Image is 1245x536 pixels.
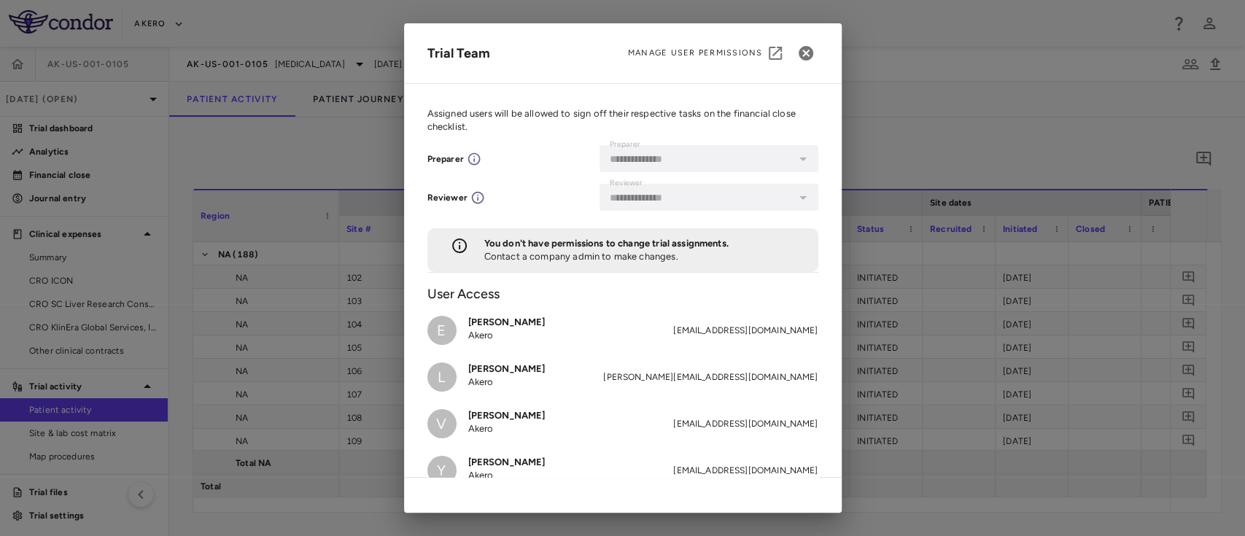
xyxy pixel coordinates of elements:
div: L [427,362,457,392]
svg: For this trial, user can close periods and comment, but cannot open periods, or edit or delete tr... [470,190,485,205]
div: Trial Team [427,44,490,63]
h6: [PERSON_NAME] [468,362,546,376]
span: [PERSON_NAME][EMAIL_ADDRESS][DOMAIN_NAME] [603,370,818,384]
h6: [PERSON_NAME] [468,409,546,422]
span: Manage User Permissions [628,47,763,59]
h6: [PERSON_NAME] [468,456,546,469]
p: Contact a company admin to make changes. [484,250,729,263]
p: Assigned users will be allowed to sign off their respective tasks on the financial close checklist. [427,107,818,133]
div: V [427,409,457,438]
p: Akero [468,329,546,342]
label: Reviewer [610,177,643,190]
div: Y [427,456,457,485]
label: Preparer [610,139,640,151]
p: Akero [468,422,546,435]
div: Reviewer [427,191,468,204]
p: You don't have permissions to change trial assignments. [484,237,729,250]
div: E [427,316,457,345]
p: Akero [468,376,546,389]
span: [EMAIL_ADDRESS][DOMAIN_NAME] [673,417,818,430]
a: Manage User Permissions [628,41,794,66]
span: [EMAIL_ADDRESS][DOMAIN_NAME] [673,464,818,477]
span: [EMAIL_ADDRESS][DOMAIN_NAME] [673,324,818,337]
h6: User Access [427,284,818,304]
p: Akero [468,469,546,482]
div: Preparer [427,152,464,166]
h6: [PERSON_NAME] [468,316,546,329]
svg: For this trial, user can edit trial data, open periods, and comment, but cannot close periods. [467,152,481,166]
